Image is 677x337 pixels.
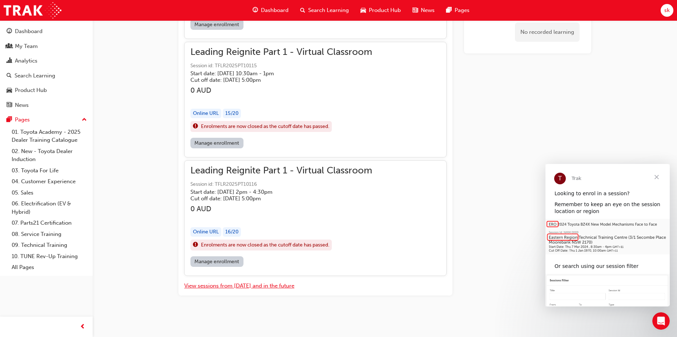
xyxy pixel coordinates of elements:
[3,99,90,112] a: News
[3,40,90,53] a: My Team
[190,77,360,83] h5: Cut off date: [DATE] 5:00pm
[545,164,670,306] iframe: Intercom live chat message
[360,6,366,15] span: car-icon
[247,3,294,18] a: guage-iconDashboard
[652,312,670,330] iframe: Intercom live chat
[3,69,90,83] a: Search Learning
[190,70,360,77] h5: Start date: [DATE] 10:30am - 1pm
[3,84,90,97] a: Product Hub
[190,86,372,95] h3: 0 AUD
[253,6,258,15] span: guage-icon
[193,122,198,131] span: exclaim-icon
[3,113,90,127] button: Pages
[190,256,243,267] a: Manage enrollment
[190,48,440,151] button: Leading Reignite Part 1 - Virtual ClassroomSession id: TFLR2025PT10115Start date: [DATE] 10:30am ...
[355,3,407,18] a: car-iconProduct Hub
[190,167,372,175] span: Leading Reignite Part 1 - Virtual Classroom
[15,86,47,95] div: Product Hub
[193,240,198,250] span: exclaim-icon
[9,251,90,262] a: 10. TUNE Rev-Up Training
[223,109,241,119] div: 15 / 20
[184,282,294,290] button: View sessions from [DATE] and in the future
[9,146,90,165] a: 02. New - Toyota Dealer Induction
[201,123,329,131] span: Enrolments are now closed as the cutoff date has passed.
[190,195,360,202] h5: Cut off date: [DATE] 5:00pm
[15,116,30,124] div: Pages
[7,73,12,79] span: search-icon
[294,3,355,18] a: search-iconSearch Learning
[369,6,401,15] span: Product Hub
[9,176,90,187] a: 04. Customer Experience
[664,6,670,15] span: sk
[7,43,12,50] span: people-icon
[7,102,12,109] span: news-icon
[9,187,90,198] a: 05. Sales
[7,117,12,123] span: pages-icon
[9,217,90,229] a: 07. Parts21 Certification
[9,240,90,251] a: 09. Technical Training
[223,227,241,237] div: 16 / 20
[7,28,12,35] span: guage-icon
[15,72,55,80] div: Search Learning
[190,109,221,119] div: Online URL
[80,322,85,332] span: prev-icon
[4,2,61,19] img: Trak
[190,205,372,213] h3: 0 AUD
[515,23,580,42] div: No recorded learning
[446,6,452,15] span: pages-icon
[190,19,243,30] a: Manage enrollment
[7,87,12,94] span: car-icon
[300,6,305,15] span: search-icon
[190,62,372,70] span: Session id: TFLR2025PT10115
[9,127,90,146] a: 01. Toyota Academy - 2025 Dealer Training Catalogue
[3,25,90,38] a: Dashboard
[9,229,90,240] a: 08. Service Training
[7,58,12,64] span: chart-icon
[407,3,440,18] a: news-iconNews
[15,57,37,65] div: Analytics
[308,6,349,15] span: Search Learning
[412,6,418,15] span: news-icon
[3,23,90,113] button: DashboardMy TeamAnalyticsSearch LearningProduct HubNews
[201,241,329,249] span: Enrolments are now closed as the cutoff date has passed.
[9,198,90,217] a: 06. Electrification (EV & Hybrid)
[190,227,221,237] div: Online URL
[455,6,470,15] span: Pages
[261,6,289,15] span: Dashboard
[190,138,243,148] a: Manage enrollment
[15,101,29,109] div: News
[190,48,372,56] span: Leading Reignite Part 1 - Virtual Classroom
[9,262,90,273] a: All Pages
[190,180,372,189] span: Session id: TFLR2025PT10116
[82,115,87,125] span: up-icon
[190,167,440,270] button: Leading Reignite Part 1 - Virtual ClassroomSession id: TFLR2025PT10116Start date: [DATE] 2pm - 4:...
[15,27,43,36] div: Dashboard
[3,54,90,68] a: Analytics
[9,165,90,176] a: 03. Toyota For Life
[661,4,673,17] button: sk
[190,189,360,195] h5: Start date: [DATE] 2pm - 4:30pm
[421,6,435,15] span: News
[440,3,475,18] a: pages-iconPages
[15,42,38,51] div: My Team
